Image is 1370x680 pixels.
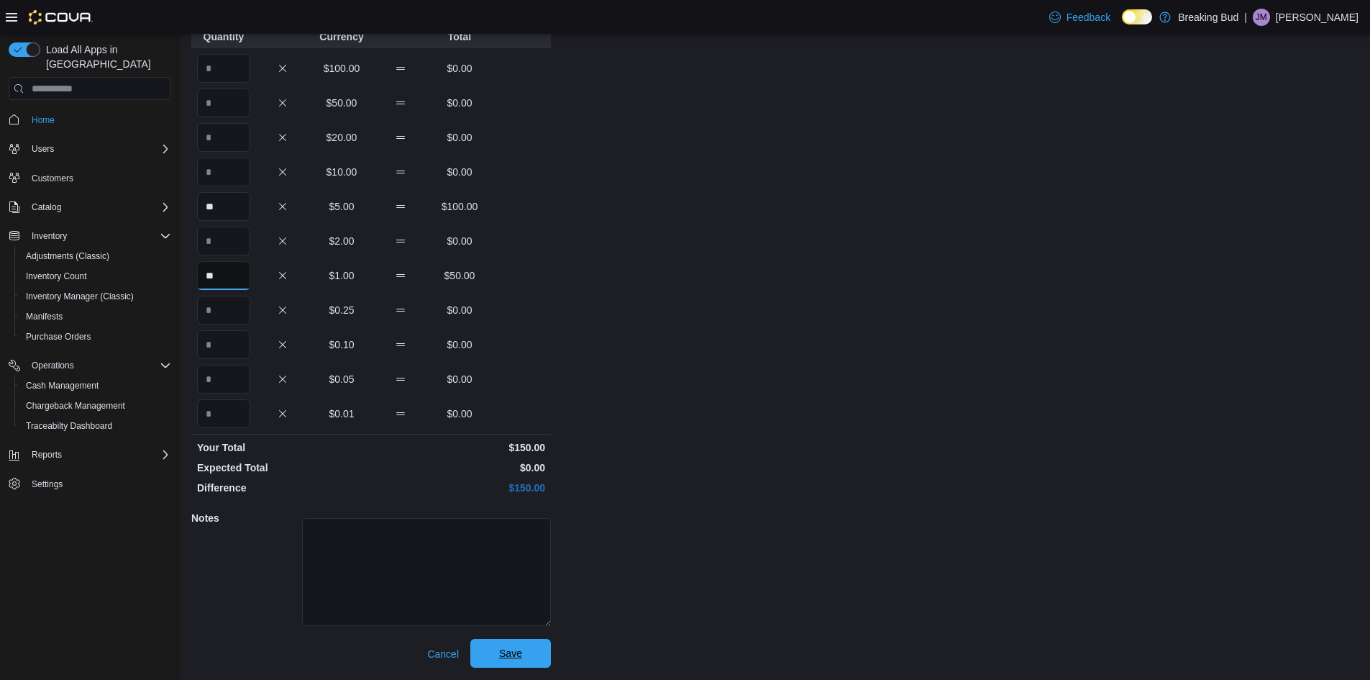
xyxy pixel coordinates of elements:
[29,10,93,24] img: Cova
[26,170,79,187] a: Customers
[20,308,68,325] a: Manifests
[20,417,171,435] span: Traceabilty Dashboard
[26,140,171,158] span: Users
[40,42,171,71] span: Load All Apps in [GEOGRAPHIC_DATA]
[26,110,171,128] span: Home
[20,417,118,435] a: Traceabilty Dashboard
[26,291,134,302] span: Inventory Manager (Classic)
[433,199,486,214] p: $100.00
[1122,24,1123,25] span: Dark Mode
[26,311,63,322] span: Manifests
[26,380,99,391] span: Cash Management
[26,446,171,463] span: Reports
[26,476,68,493] a: Settings
[3,355,177,376] button: Operations
[20,288,171,305] span: Inventory Manager (Classic)
[3,139,177,159] button: Users
[427,647,459,661] span: Cancel
[315,268,368,283] p: $1.00
[433,337,486,352] p: $0.00
[9,103,171,532] nav: Complex example
[315,30,368,44] p: Currency
[433,268,486,283] p: $50.00
[315,165,368,179] p: $10.00
[197,365,250,394] input: Quantity
[26,227,73,245] button: Inventory
[26,271,87,282] span: Inventory Count
[1276,9,1358,26] p: [PERSON_NAME]
[197,54,250,83] input: Quantity
[1122,9,1152,24] input: Dark Mode
[26,357,80,374] button: Operations
[26,199,171,216] span: Catalog
[315,130,368,145] p: $20.00
[32,360,74,371] span: Operations
[20,268,171,285] span: Inventory Count
[433,303,486,317] p: $0.00
[433,30,486,44] p: Total
[14,307,177,327] button: Manifests
[32,479,63,490] span: Settings
[1253,9,1270,26] div: James Maruffo
[26,357,171,374] span: Operations
[3,445,177,465] button: Reports
[315,407,368,421] p: $0.01
[1067,10,1110,24] span: Feedback
[1044,3,1116,32] a: Feedback
[197,481,368,495] p: Difference
[315,337,368,352] p: $0.10
[20,377,104,394] a: Cash Management
[14,246,177,266] button: Adjustments (Classic)
[197,227,250,255] input: Quantity
[315,372,368,386] p: $0.05
[1256,9,1267,26] span: JM
[26,331,91,343] span: Purchase Orders
[3,197,177,217] button: Catalog
[197,330,250,359] input: Quantity
[26,475,171,493] span: Settings
[26,420,112,432] span: Traceabilty Dashboard
[197,461,368,475] p: Expected Total
[315,96,368,110] p: $50.00
[32,201,61,213] span: Catalog
[26,199,67,216] button: Catalog
[374,481,545,495] p: $150.00
[14,396,177,416] button: Chargeback Management
[499,646,522,661] span: Save
[26,169,171,187] span: Customers
[32,143,54,155] span: Users
[315,61,368,76] p: $100.00
[1244,9,1247,26] p: |
[315,303,368,317] p: $0.25
[20,397,171,414] span: Chargeback Management
[197,158,250,186] input: Quantity
[14,376,177,396] button: Cash Management
[433,165,486,179] p: $0.00
[26,227,171,245] span: Inventory
[374,440,545,455] p: $150.00
[20,268,93,285] a: Inventory Count
[374,461,545,475] p: $0.00
[197,192,250,221] input: Quantity
[26,140,60,158] button: Users
[20,377,171,394] span: Cash Management
[26,250,109,262] span: Adjustments (Classic)
[197,399,250,428] input: Quantity
[197,296,250,325] input: Quantity
[14,286,177,307] button: Inventory Manager (Classic)
[32,230,67,242] span: Inventory
[421,640,465,668] button: Cancel
[197,261,250,290] input: Quantity
[3,473,177,494] button: Settings
[197,30,250,44] p: Quantity
[3,168,177,189] button: Customers
[433,234,486,248] p: $0.00
[3,226,177,246] button: Inventory
[197,123,250,152] input: Quantity
[20,328,171,345] span: Purchase Orders
[433,372,486,386] p: $0.00
[32,449,62,461] span: Reports
[433,407,486,421] p: $0.00
[315,234,368,248] p: $2.00
[315,199,368,214] p: $5.00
